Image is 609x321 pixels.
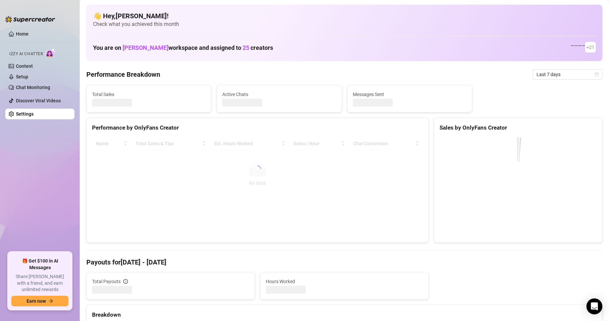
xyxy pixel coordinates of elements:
span: calendar [595,72,599,76]
span: arrow-right [49,299,53,303]
h4: Performance Breakdown [86,70,160,79]
span: Messages Sent [353,91,466,98]
span: Total Payouts [92,278,121,285]
a: Home [16,31,29,37]
div: — — — — [570,42,596,53]
h4: Payouts for [DATE] - [DATE] [86,258,602,267]
span: 🎁 Get $100 in AI Messages [11,258,68,271]
span: Share [PERSON_NAME] with a friend, and earn unlimited rewards [11,273,68,293]
span: Check what you achieved this month [93,21,596,28]
h1: You are on workspace and assigned to creators [93,44,273,52]
div: Breakdown [92,310,597,319]
span: Hours Worked [266,278,423,285]
span: info-circle [123,279,128,284]
a: Discover Viral Videos [16,98,61,103]
h4: 👋 Hey, [PERSON_NAME] ! [93,11,596,21]
span: Earn now [27,298,46,304]
a: Settings [16,111,34,117]
img: logo-BBDzfeDw.svg [5,16,55,23]
a: Setup [16,74,28,79]
span: Izzy AI Chatter [9,51,43,57]
span: Last 7 days [537,69,598,79]
span: Active Chats [222,91,336,98]
a: Chat Monitoring [16,85,50,90]
button: Earn nowarrow-right [11,296,68,306]
a: Content [16,63,33,69]
span: 25 [243,44,249,51]
div: Sales by OnlyFans Creator [440,123,597,132]
img: AI Chatter [46,48,56,58]
span: Total Sales [92,91,206,98]
div: Performance by OnlyFans Creator [92,123,423,132]
span: + 21 [586,44,594,51]
span: [PERSON_NAME] [123,44,168,51]
span: loading [254,165,261,172]
div: Open Intercom Messenger [586,298,602,314]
